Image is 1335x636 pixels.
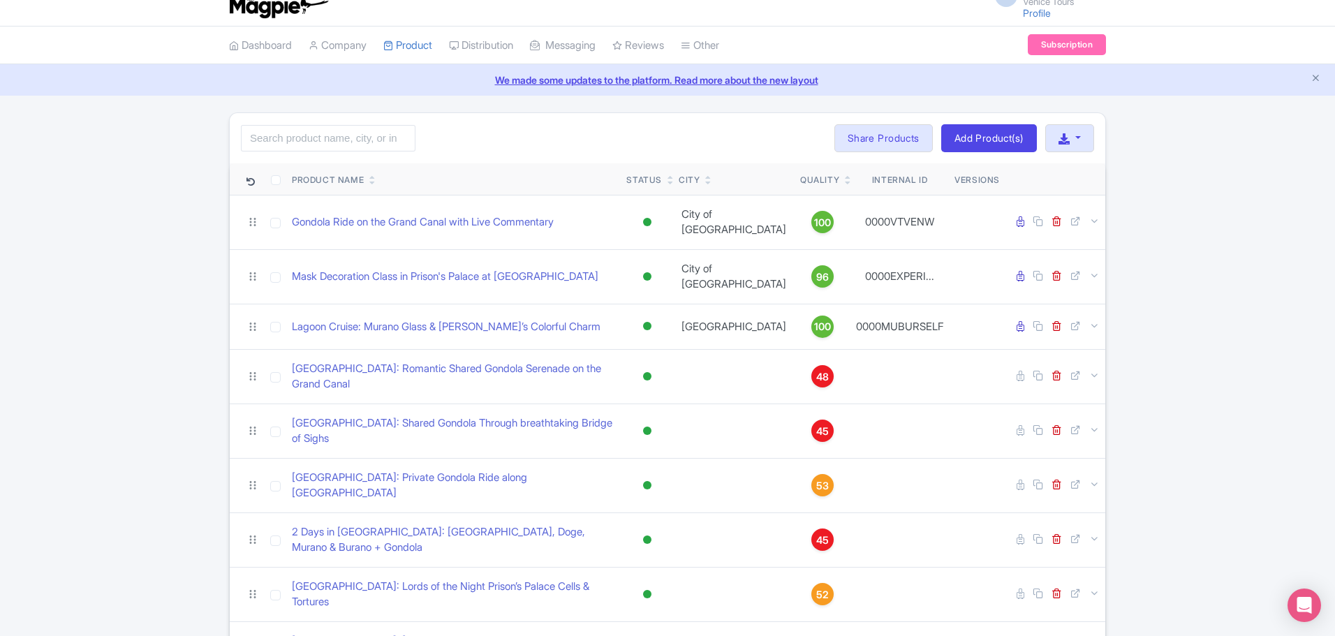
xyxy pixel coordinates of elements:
[309,27,367,65] a: Company
[816,424,829,439] span: 45
[941,124,1037,152] a: Add Product(s)
[816,587,829,602] span: 52
[679,174,700,186] div: City
[640,530,654,550] div: Active
[292,524,615,556] a: 2 Days in [GEOGRAPHIC_DATA]: [GEOGRAPHIC_DATA], Doge, Murano & Burano + Gondola
[241,125,415,151] input: Search product name, city, or interal id
[449,27,513,65] a: Distribution
[640,475,654,496] div: Active
[816,478,829,494] span: 53
[800,474,845,496] a: 53
[1028,34,1106,55] a: Subscription
[612,27,664,65] a: Reviews
[640,584,654,605] div: Active
[816,369,829,385] span: 48
[814,215,831,230] span: 100
[640,316,654,337] div: Active
[8,73,1327,87] a: We made some updates to the platform. Read more about the new layout
[800,583,845,605] a: 52
[292,470,615,501] a: [GEOGRAPHIC_DATA]: Private Gondola Ride along [GEOGRAPHIC_DATA]
[800,365,845,387] a: 48
[626,174,662,186] div: Status
[681,27,719,65] a: Other
[814,319,831,334] span: 100
[640,367,654,387] div: Active
[292,415,615,447] a: [GEOGRAPHIC_DATA]: Shared Gondola Through breathtaking Bridge of Sighs
[1288,589,1321,622] div: Open Intercom Messenger
[673,249,795,304] td: City of [GEOGRAPHIC_DATA]
[816,533,829,548] span: 45
[800,211,845,233] a: 100
[800,528,845,551] a: 45
[949,163,1005,195] th: Versions
[292,214,554,230] a: Gondola Ride on the Grand Canal with Live Commentary
[530,27,596,65] a: Messaging
[292,579,615,610] a: [GEOGRAPHIC_DATA]: Lords of the Night Prison’s Palace Cells & Tortures
[229,27,292,65] a: Dashboard
[800,265,845,288] a: 96
[850,249,949,304] td: 0000EXPERI...
[673,195,795,249] td: City of [GEOGRAPHIC_DATA]
[673,304,795,349] td: [GEOGRAPHIC_DATA]
[1023,7,1051,19] a: Profile
[640,212,654,232] div: Active
[850,304,949,349] td: 0000MUBURSELF
[292,361,615,392] a: [GEOGRAPHIC_DATA]: Romantic Shared Gondola Serenade on the Grand Canal
[816,269,829,285] span: 96
[383,27,432,65] a: Product
[850,195,949,249] td: 0000VTVENW
[640,267,654,287] div: Active
[800,420,845,442] a: 45
[834,124,933,152] a: Share Products
[850,163,949,195] th: Internal ID
[800,174,839,186] div: Quality
[1311,71,1321,87] button: Close announcement
[292,269,598,285] a: Mask Decoration Class in Prison's Palace at [GEOGRAPHIC_DATA]
[640,421,654,441] div: Active
[800,316,845,338] a: 100
[292,174,364,186] div: Product Name
[292,319,600,335] a: Lagoon Cruise: Murano Glass & [PERSON_NAME]’s Colorful Charm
